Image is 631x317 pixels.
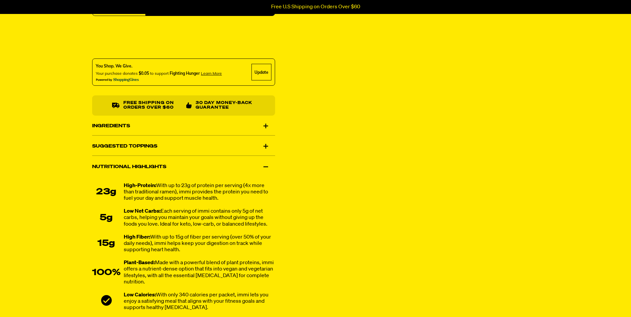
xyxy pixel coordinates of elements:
div: 15g [92,239,120,249]
div: You Shop. We Give. [96,63,222,69]
strong: High Fiber: [124,235,150,240]
div: 100% [92,268,120,278]
div: Update Cause Button [251,64,271,80]
div: Ingredients [92,117,275,135]
div: Each serving of immi contains only 5g of net carbs, helping you maintain your goals without givin... [124,209,275,228]
div: With up to 23g of protein per serving (4x more than traditional ramen), immi provides the protein... [124,183,275,202]
span: to support [150,71,169,76]
div: Made with a powerful blend of plant proteins, immi offers a nutrient-dense option that fits into ... [124,260,275,286]
div: With only 340 calories per packet, immi lets you enjoy a satisfying meal that aligns with your fi... [124,292,275,311]
p: Free U.S Shipping on Orders Over $60 [271,4,360,10]
strong: Low Calories: [124,292,156,298]
span: $0.05 [139,71,149,76]
strong: Plant-Based: [124,261,155,266]
div: 5g [92,213,120,223]
p: 30 Day Money-Back Guarantee [196,101,255,110]
strong: Low Net Carbs: [124,209,161,214]
p: Free shipping on orders over $60 [123,101,181,110]
strong: High-Protein: [124,183,156,188]
div: Nutritional Highlights [92,158,275,176]
span: Fighting Hunger [170,71,200,76]
div: With up to 15g of fiber per serving (over 50% of your daily needs), immi helps keep your digestio... [124,234,275,254]
span: Learn more about donating [201,71,222,76]
img: Powered By ShoppingGives [96,78,139,82]
div: Suggested Toppings [92,137,275,156]
span: Your purchase donates [96,71,138,76]
iframe: Marketing Popup [3,286,70,314]
div: 23g [92,187,120,197]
